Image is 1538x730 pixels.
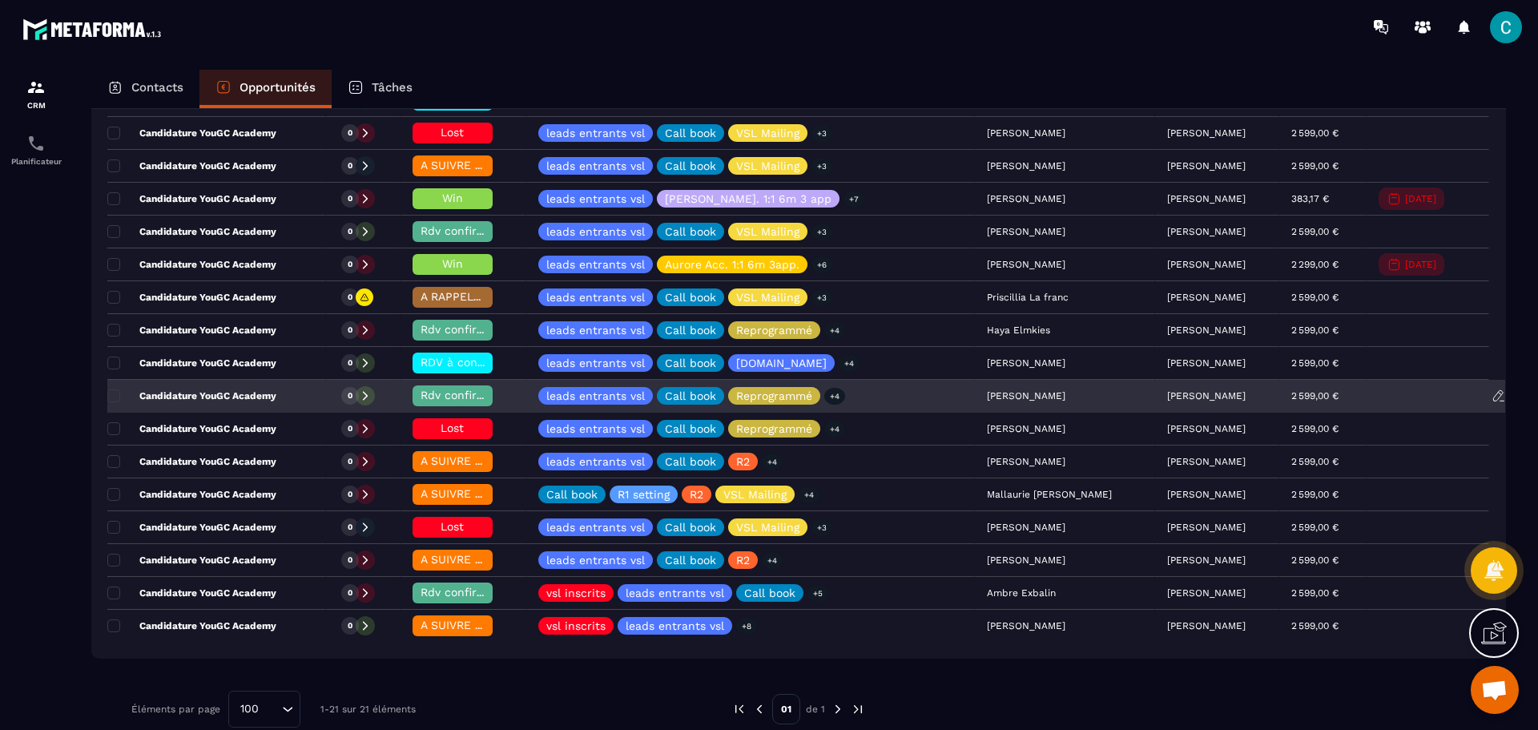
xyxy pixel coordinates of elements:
[421,553,489,566] span: A SUIVRE ⏳
[736,456,750,467] p: R2
[546,390,645,401] p: leads entrants vsl
[348,489,352,500] p: 0
[811,256,832,273] p: +6
[824,388,845,405] p: +4
[348,325,352,336] p: 0
[348,193,352,204] p: 0
[736,357,827,369] p: [DOMAIN_NAME]
[1291,325,1339,336] p: 2 599,00 €
[665,423,716,434] p: Call book
[736,160,799,171] p: VSL Mailing
[665,226,716,237] p: Call book
[348,587,352,599] p: 0
[811,519,832,536] p: +3
[107,291,276,304] p: Candidature YouGC Academy
[1167,390,1246,401] p: [PERSON_NAME]
[1291,390,1339,401] p: 2 599,00 €
[240,80,316,95] p: Opportunités
[264,700,278,718] input: Search for option
[22,14,167,44] img: logo
[1167,555,1246,566] p: [PERSON_NAME]
[320,704,416,715] p: 1-21 sur 21 éléments
[546,489,598,500] p: Call book
[665,522,716,533] p: Call book
[4,101,68,110] p: CRM
[107,619,276,632] p: Candidature YouGC Academy
[546,292,645,303] p: leads entrants vsl
[665,193,831,204] p: [PERSON_NAME]. 1:1 6m 3 app
[235,700,264,718] span: 100
[736,390,812,401] p: Reprogrammé
[807,585,828,602] p: +5
[1291,522,1339,533] p: 2 599,00 €
[1291,292,1339,303] p: 2 599,00 €
[736,292,799,303] p: VSL Mailing
[372,80,413,95] p: Tâches
[1167,587,1246,599] p: [PERSON_NAME]
[546,522,645,533] p: leads entrants vsl
[1291,456,1339,467] p: 2 599,00 €
[421,159,489,171] span: A SUIVRE ⏳
[107,127,276,139] p: Candidature YouGC Academy
[546,587,606,599] p: vsl inscrits
[1291,160,1339,171] p: 2 599,00 €
[1291,127,1339,139] p: 2 599,00 €
[762,454,783,470] p: +4
[1167,325,1246,336] p: [PERSON_NAME]
[107,225,276,238] p: Candidature YouGC Academy
[441,520,464,533] span: Lost
[348,390,352,401] p: 0
[843,191,864,208] p: +7
[107,159,276,172] p: Candidature YouGC Academy
[421,356,555,369] span: RDV à conf. A RAPPELER
[1167,456,1246,467] p: [PERSON_NAME]
[107,488,276,501] p: Candidature YouGC Academy
[107,587,276,599] p: Candidature YouGC Academy
[4,122,68,178] a: schedulerschedulerPlanificateur
[421,454,489,467] span: A SUIVRE ⏳
[4,66,68,122] a: formationformationCRM
[442,257,463,270] span: Win
[811,158,832,175] p: +3
[1167,522,1246,533] p: [PERSON_NAME]
[421,619,489,631] span: A SUIVRE ⏳
[1167,127,1246,139] p: [PERSON_NAME]
[831,702,845,716] img: next
[665,259,799,270] p: Aurore Acc. 1:1 6m 3app.
[665,357,716,369] p: Call book
[736,127,799,139] p: VSL Mailing
[228,691,300,728] div: Search for option
[723,489,787,500] p: VSL Mailing
[1291,587,1339,599] p: 2 599,00 €
[1291,357,1339,369] p: 2 599,00 €
[107,192,276,205] p: Candidature YouGC Academy
[107,554,276,567] p: Candidature YouGC Academy
[348,423,352,434] p: 0
[1291,489,1339,500] p: 2 599,00 €
[199,70,332,108] a: Opportunités
[107,389,276,402] p: Candidature YouGC Academy
[1167,193,1246,204] p: [PERSON_NAME]
[107,521,276,534] p: Candidature YouGC Academy
[1291,555,1339,566] p: 2 599,00 €
[665,292,716,303] p: Call book
[441,421,464,434] span: Lost
[665,325,716,336] p: Call book
[772,694,800,724] p: 01
[824,322,845,339] p: +4
[421,224,511,237] span: Rdv confirmé ✅
[799,486,819,503] p: +4
[546,259,645,270] p: leads entrants vsl
[1291,259,1339,270] p: 2 299,00 €
[348,456,352,467] p: 0
[1167,423,1246,434] p: [PERSON_NAME]
[811,224,832,240] p: +3
[851,702,865,716] img: next
[131,704,220,715] p: Éléments par page
[839,355,860,372] p: +4
[26,134,46,153] img: scheduler
[1167,226,1246,237] p: [PERSON_NAME]
[811,289,832,306] p: +3
[1291,620,1339,631] p: 2 599,00 €
[421,586,511,599] span: Rdv confirmé ✅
